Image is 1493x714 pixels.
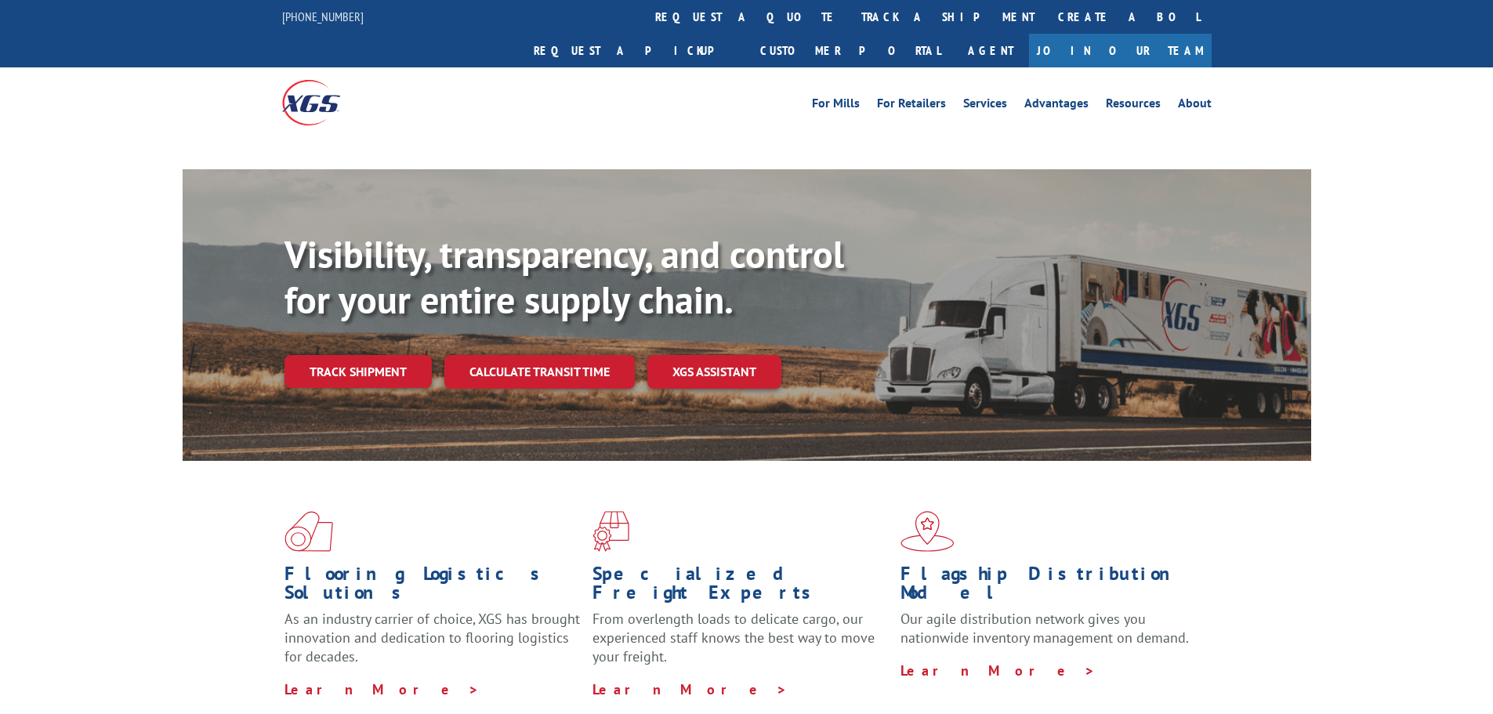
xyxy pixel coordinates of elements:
[812,97,860,114] a: For Mills
[284,511,333,552] img: xgs-icon-total-supply-chain-intelligence-red
[592,680,788,698] a: Learn More >
[284,680,480,698] a: Learn More >
[444,355,635,389] a: Calculate transit time
[1029,34,1212,67] a: Join Our Team
[284,610,580,665] span: As an industry carrier of choice, XGS has brought innovation and dedication to flooring logistics...
[592,610,889,680] p: From overlength loads to delicate cargo, our experienced staff knows the best way to move your fr...
[284,230,844,324] b: Visibility, transparency, and control for your entire supply chain.
[748,34,952,67] a: Customer Portal
[1178,97,1212,114] a: About
[284,355,432,388] a: Track shipment
[901,511,955,552] img: xgs-icon-flagship-distribution-model-red
[592,511,629,552] img: xgs-icon-focused-on-flooring-red
[1106,97,1161,114] a: Resources
[901,661,1096,680] a: Learn More >
[647,355,781,389] a: XGS ASSISTANT
[877,97,946,114] a: For Retailers
[963,97,1007,114] a: Services
[901,610,1189,647] span: Our agile distribution network gives you nationwide inventory management on demand.
[522,34,748,67] a: Request a pickup
[1024,97,1089,114] a: Advantages
[592,564,889,610] h1: Specialized Freight Experts
[952,34,1029,67] a: Agent
[282,9,364,24] a: [PHONE_NUMBER]
[901,564,1197,610] h1: Flagship Distribution Model
[284,564,581,610] h1: Flooring Logistics Solutions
